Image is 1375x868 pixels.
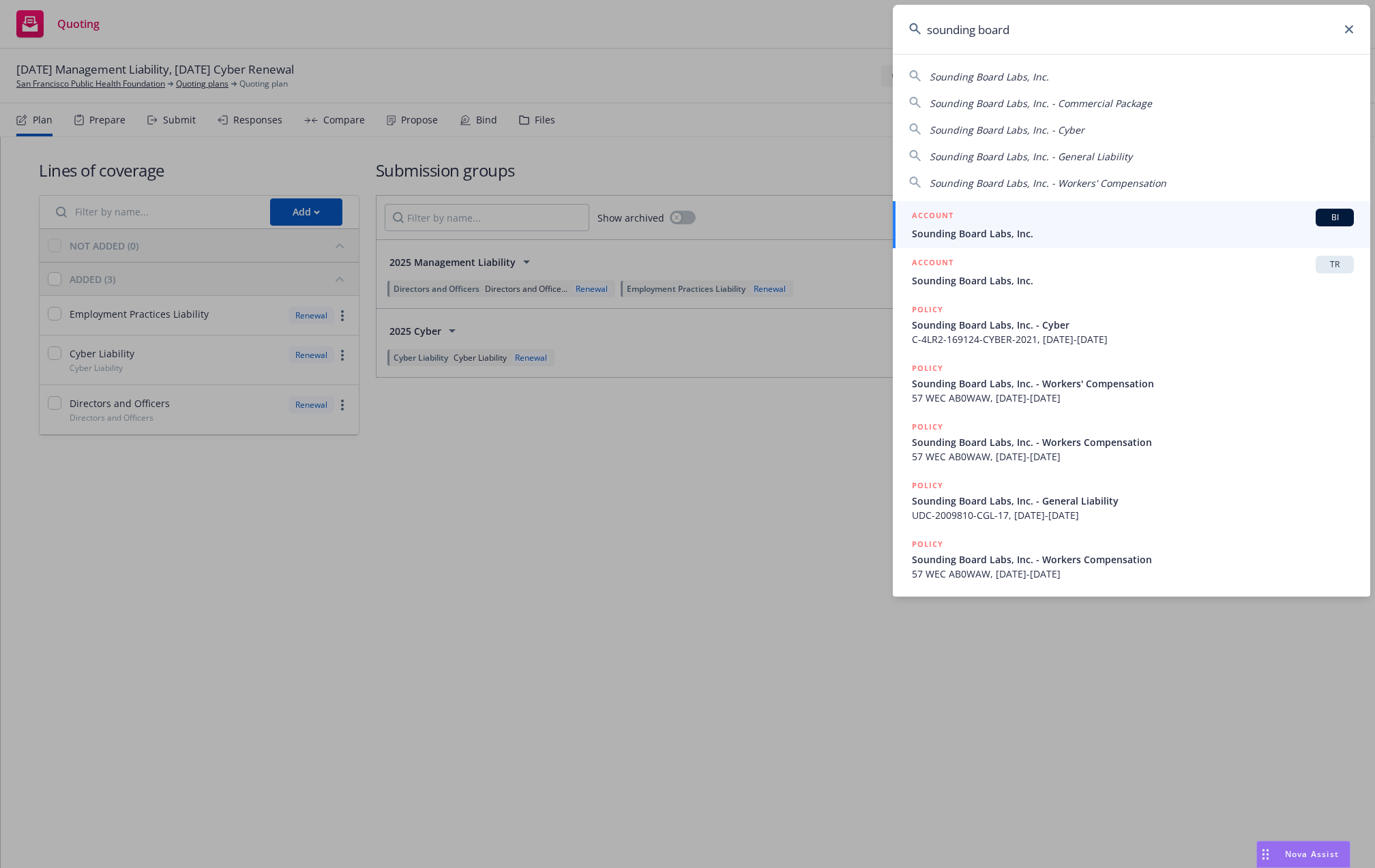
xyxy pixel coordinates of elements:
[912,256,953,272] h5: ACCOUNT
[1321,211,1348,224] span: BI
[930,97,1152,110] span: Sounding Board Labs, Inc. - Commercial Package
[1256,841,1350,868] button: Nova Assist
[912,391,1354,405] span: 57 WEC AB0WAW, [DATE]-[DATE]
[1285,848,1339,860] span: Nova Assist
[893,413,1370,471] a: POLICYSounding Board Labs, Inc. - Workers Compensation57 WEC AB0WAW, [DATE]-[DATE]
[912,435,1354,449] span: Sounding Board Labs, Inc. - Workers Compensation
[912,376,1354,391] span: Sounding Board Labs, Inc. - Workers' Compensation
[912,318,1354,332] span: Sounding Board Labs, Inc. - Cyber
[893,201,1370,248] a: ACCOUNTBISounding Board Labs, Inc.
[912,552,1354,567] span: Sounding Board Labs, Inc. - Workers Compensation
[930,123,1084,136] span: Sounding Board Labs, Inc. - Cyber
[912,449,1354,464] span: 57 WEC AB0WAW, [DATE]-[DATE]
[912,226,1354,241] span: Sounding Board Labs, Inc.
[912,537,943,551] h5: POLICY
[893,295,1370,354] a: POLICYSounding Board Labs, Inc. - CyberC-4LR2-169124-CYBER-2021, [DATE]-[DATE]
[893,248,1370,295] a: ACCOUNTTRSounding Board Labs, Inc.
[912,332,1354,346] span: C-4LR2-169124-CYBER-2021, [DATE]-[DATE]
[912,273,1354,288] span: Sounding Board Labs, Inc.
[912,567,1354,581] span: 57 WEC AB0WAW, [DATE]-[DATE]
[930,150,1132,163] span: Sounding Board Labs, Inc. - General Liability
[893,471,1370,530] a: POLICYSounding Board Labs, Inc. - General LiabilityUDC-2009810-CGL-17, [DATE]-[DATE]
[912,361,943,375] h5: POLICY
[912,508,1354,522] span: UDC-2009810-CGL-17, [DATE]-[DATE]
[893,530,1370,588] a: POLICYSounding Board Labs, Inc. - Workers Compensation57 WEC AB0WAW, [DATE]-[DATE]
[912,479,943,492] h5: POLICY
[912,420,943,434] h5: POLICY
[893,354,1370,413] a: POLICYSounding Board Labs, Inc. - Workers' Compensation57 WEC AB0WAW, [DATE]-[DATE]
[1321,258,1348,271] span: TR
[1257,841,1274,867] div: Drag to move
[930,177,1166,190] span: Sounding Board Labs, Inc. - Workers' Compensation
[912,303,943,316] h5: POLICY
[930,70,1049,83] span: Sounding Board Labs, Inc.
[912,494,1354,508] span: Sounding Board Labs, Inc. - General Liability
[912,209,953,225] h5: ACCOUNT
[893,5,1370,54] input: Search...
